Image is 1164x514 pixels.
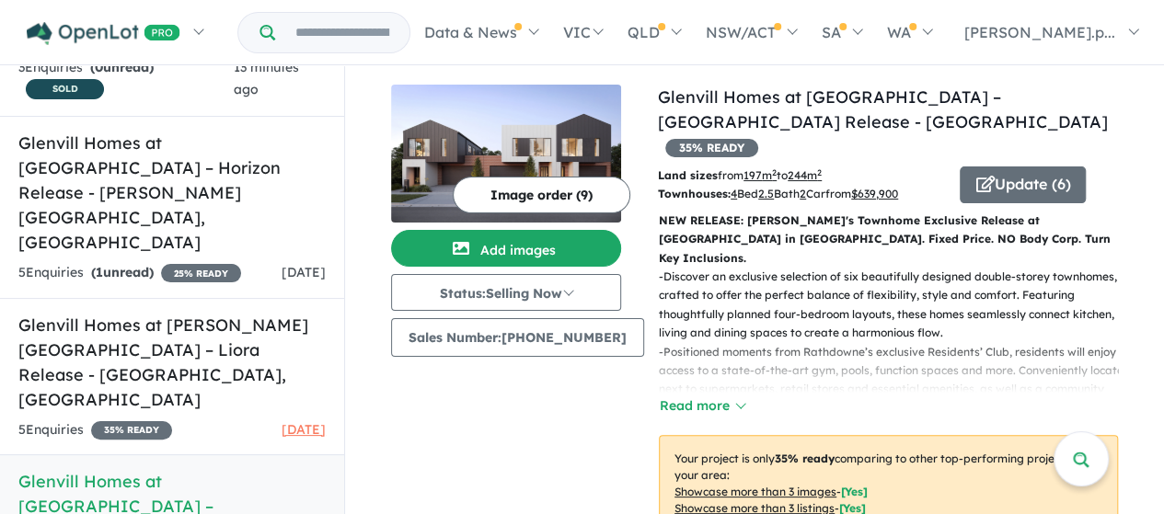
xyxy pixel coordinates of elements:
[743,168,777,182] u: 197 m
[659,211,1118,268] p: NEW RELEASE: [PERSON_NAME]'s Townhome Exclusive Release at [GEOGRAPHIC_DATA] in [GEOGRAPHIC_DATA]...
[964,23,1115,41] span: [PERSON_NAME].p...
[758,187,774,200] u: 2.5
[391,318,644,357] button: Sales Number:[PHONE_NUMBER]
[731,187,737,200] u: 4
[658,185,946,203] p: Bed Bath Car from
[960,166,1086,203] button: Update (6)
[659,268,1133,343] p: - Discover an exclusive selection of six beautifully designed double-storey townhomes, crafted to...
[777,168,822,182] span: to
[817,167,822,177] sup: 2
[841,485,868,498] span: [ Yes ]
[18,57,234,102] div: 3 Enquir ies
[18,313,326,412] h5: Glenvill Homes at [PERSON_NAME][GEOGRAPHIC_DATA] – Liora Release - [GEOGRAPHIC_DATA] , [GEOGRAPHI...
[658,187,731,200] b: Townhouses:
[161,264,241,282] span: 25 % READY
[851,187,898,200] u: $ 639,900
[658,168,718,182] b: Land sizes
[391,85,621,223] img: Glenvill Homes at Rathdowne Estate – Holloway Release - Wollert
[18,419,172,441] div: 5 Enquir ies
[95,59,103,75] span: 0
[282,421,326,438] span: [DATE]
[26,79,104,99] span: SOLD
[800,187,806,200] u: 2
[18,262,241,284] div: 5 Enquir ies
[659,343,1133,437] p: - Positioned moments from Rathdowne’s exclusive Residents’ Club, residents will enjoy access to a...
[391,274,621,311] button: Status:Selling Now
[91,264,154,280] strong: ( unread)
[788,168,822,182] u: 244 m
[658,166,946,185] p: from
[775,451,835,465] b: 35 % ready
[91,421,172,440] span: 35 % READY
[674,485,836,498] u: Showcase more than 3 images
[90,59,154,75] strong: ( unread)
[18,131,326,255] h5: Glenvill Homes at [GEOGRAPHIC_DATA] – Horizon Release - [PERSON_NAME][GEOGRAPHIC_DATA] , [GEOGRAP...
[772,167,777,177] sup: 2
[27,22,180,45] img: Openlot PRO Logo White
[665,139,758,157] span: 35 % READY
[391,230,621,267] button: Add images
[658,86,1108,132] a: Glenvill Homes at [GEOGRAPHIC_DATA] – [GEOGRAPHIC_DATA] Release - [GEOGRAPHIC_DATA]
[279,13,406,52] input: Try estate name, suburb, builder or developer
[234,59,299,97] span: 13 minutes ago
[453,177,630,213] button: Image order (9)
[282,264,326,280] span: [DATE]
[96,264,103,280] span: 1
[659,395,745,417] button: Read more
